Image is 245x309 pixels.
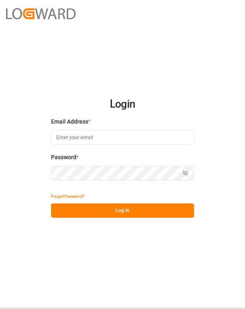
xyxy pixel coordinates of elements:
span: Email Address [51,117,88,126]
span: Password [51,153,76,162]
button: Log In [51,203,194,218]
img: Logward_new_orange.png [6,8,76,19]
input: Enter your email [51,130,194,144]
h2: Login [51,91,194,117]
button: Forgot Password? [51,189,85,203]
